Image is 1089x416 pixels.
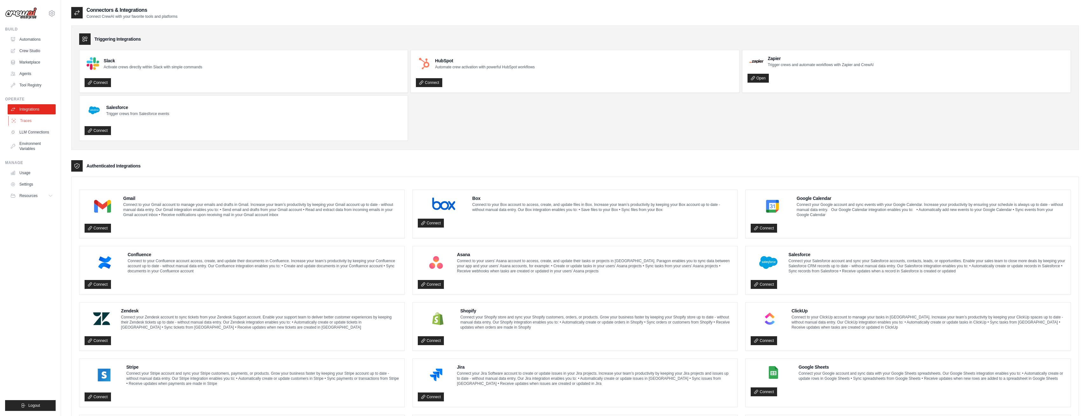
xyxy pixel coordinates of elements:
[126,364,399,370] h4: Stripe
[8,139,56,154] a: Environment Variables
[753,312,787,325] img: ClickUp Logo
[420,369,452,381] img: Jira Logo
[8,69,56,79] a: Agents
[121,315,399,330] p: Connect your Zendesk account to sync tickets from your Zendesk Support account. Enable your suppo...
[8,116,56,126] a: Traces
[123,195,399,201] h4: Gmail
[19,193,38,198] span: Resources
[104,58,202,64] h4: Slack
[418,57,431,70] img: HubSpot Logo
[128,258,399,274] p: Connect to your Confluence account access, create, and update their documents in Confluence. Incr...
[8,191,56,201] button: Resources
[8,57,56,67] a: Marketplace
[86,57,99,70] img: Slack Logo
[8,80,56,90] a: Tool Registry
[768,55,874,62] h4: Zapier
[418,336,444,345] a: Connect
[420,312,456,325] img: Shopify Logo
[86,369,122,381] img: Stripe Logo
[5,160,56,165] div: Manage
[751,224,777,233] a: Connect
[797,202,1065,217] p: Connect your Google account and sync events with your Google Calendar. Increase your productivity...
[799,364,1066,370] h4: Google Sheets
[85,280,111,289] a: Connect
[768,62,874,67] p: Trigger crews and automate workflows with Zapier and CrewAI
[5,7,37,19] img: Logo
[123,202,399,217] p: Connect to your Gmail account to manage your emails and drafts in Gmail. Increase your team’s pro...
[126,371,399,386] p: Connect your Stripe account and sync your Stripe customers, payments, or products. Grow your busi...
[8,179,56,189] a: Settings
[751,280,777,289] a: Connect
[86,6,177,14] h2: Connectors & Integrations
[753,256,784,269] img: Salesforce Logo
[85,336,111,345] a: Connect
[460,308,733,314] h4: Shopify
[86,103,102,118] img: Salesforce Logo
[420,197,468,210] img: Box Logo
[418,219,444,228] a: Connect
[106,111,169,116] p: Trigger crews from Salesforce events
[85,78,111,87] a: Connect
[751,387,777,396] a: Connect
[106,104,169,111] h4: Salesforce
[85,392,111,401] a: Connect
[94,36,141,42] h3: Triggering Integrations
[457,258,732,274] p: Connect to your users’ Asana account to access, create, and update their tasks or projects in [GE...
[128,251,399,258] h4: Confluence
[435,58,534,64] h4: HubSpot
[85,224,111,233] a: Connect
[472,202,732,212] p: Connect to your Box account to access, create, and update files in Box. Increase your team’s prod...
[789,258,1065,274] p: Connect your Salesforce account and sync your Salesforce accounts, contacts, leads, or opportunit...
[86,163,141,169] h3: Authenticated Integrations
[28,403,40,408] span: Logout
[435,65,534,70] p: Automate crew activation with powerful HubSpot workflows
[86,312,117,325] img: Zendesk Logo
[797,195,1065,201] h4: Google Calendar
[8,127,56,137] a: LLM Connections
[420,256,453,269] img: Asana Logo
[5,97,56,102] div: Operate
[5,27,56,32] div: Build
[104,65,202,70] p: Activate crews directly within Slack with simple commands
[416,78,442,87] a: Connect
[8,168,56,178] a: Usage
[748,74,769,83] a: Open
[749,59,763,63] img: Zapier Logo
[751,336,777,345] a: Connect
[121,308,399,314] h4: Zendesk
[753,366,794,379] img: Google Sheets Logo
[86,256,123,269] img: Confluence Logo
[85,126,111,135] a: Connect
[86,200,119,213] img: Gmail Logo
[5,400,56,411] button: Logout
[8,46,56,56] a: Crew Studio
[753,200,792,213] img: Google Calendar Logo
[791,308,1065,314] h4: ClickUp
[457,251,732,258] h4: Asana
[457,364,732,370] h4: Jira
[418,392,444,401] a: Connect
[418,280,444,289] a: Connect
[457,371,732,386] p: Connect your Jira Software account to create or update issues in your Jira projects. Increase you...
[799,371,1066,381] p: Connect your Google account and sync data with your Google Sheets spreadsheets. Our Google Sheets...
[460,315,733,330] p: Connect your Shopify store and sync your Shopify customers, orders, or products. Grow your busine...
[8,34,56,44] a: Automations
[791,315,1065,330] p: Connect to your ClickUp account to manage your tasks in [GEOGRAPHIC_DATA]. Increase your team’s p...
[472,195,732,201] h4: Box
[789,251,1065,258] h4: Salesforce
[8,104,56,114] a: Integrations
[86,14,177,19] p: Connect CrewAI with your favorite tools and platforms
